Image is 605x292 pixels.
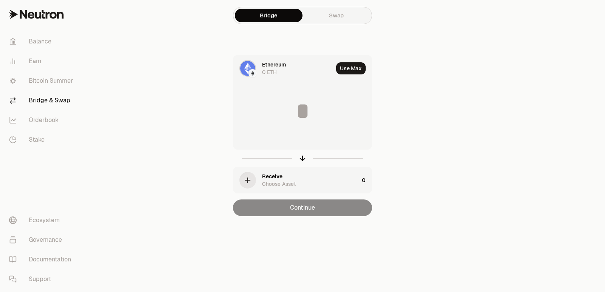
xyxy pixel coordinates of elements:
div: 0 ETH [262,68,277,76]
div: ReceiveChoose Asset [233,167,359,193]
a: Support [3,269,82,289]
a: Ecosystem [3,210,82,230]
img: ETH Logo [240,61,255,76]
div: Choose Asset [262,180,296,188]
div: 0 [362,167,372,193]
button: Use Max [336,62,366,74]
a: Documentation [3,250,82,269]
a: Bridge & Swap [3,91,82,110]
a: Earn [3,51,82,71]
a: Governance [3,230,82,250]
button: ReceiveChoose Asset0 [233,167,372,193]
a: Bitcoin Summer [3,71,82,91]
a: Bridge [235,9,302,22]
a: Balance [3,32,82,51]
img: Ethereum Logo [249,70,256,77]
div: ETH LogoEthereum LogoEthereum0 ETH [233,56,333,81]
a: Stake [3,130,82,150]
a: Swap [302,9,370,22]
div: Ethereum [262,61,286,68]
a: Orderbook [3,110,82,130]
div: Receive [262,173,282,180]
